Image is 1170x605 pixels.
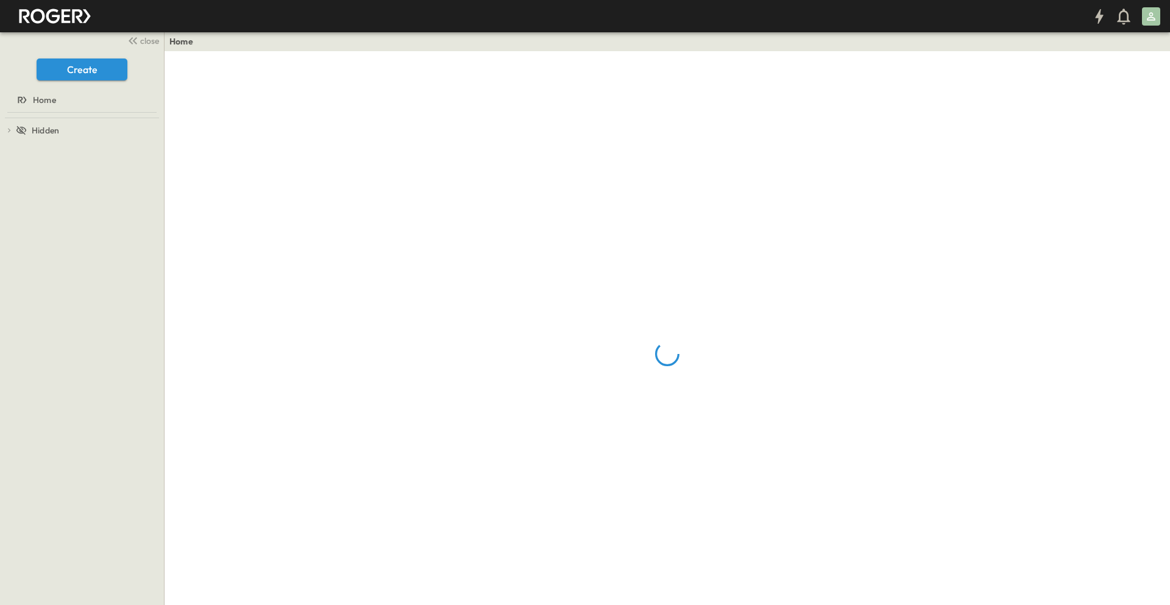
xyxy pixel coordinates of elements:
[122,32,161,49] button: close
[33,94,56,106] span: Home
[37,58,127,80] button: Create
[169,35,200,48] nav: breadcrumbs
[169,35,193,48] a: Home
[32,124,59,136] span: Hidden
[140,35,159,47] span: close
[2,91,159,108] a: Home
